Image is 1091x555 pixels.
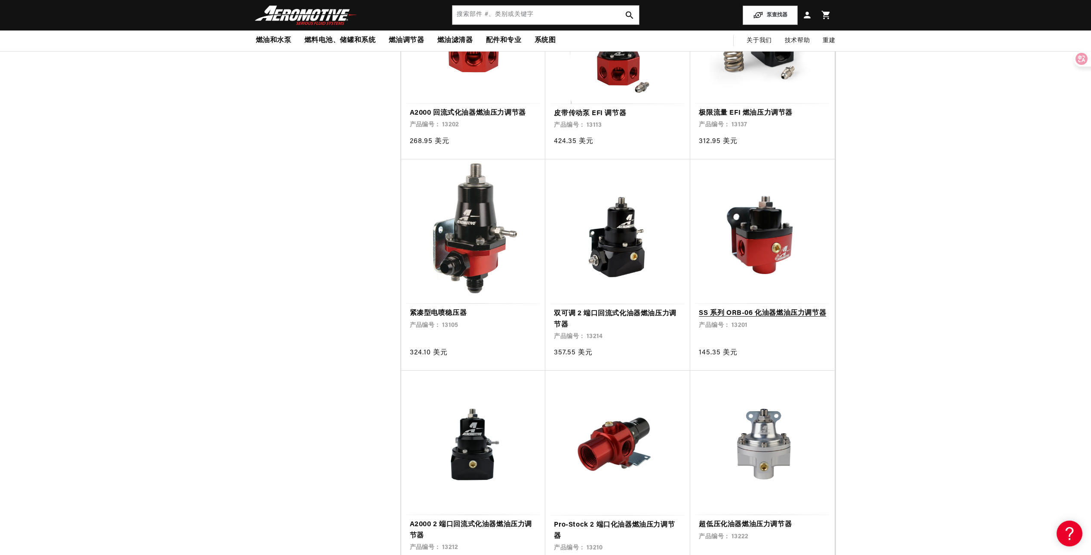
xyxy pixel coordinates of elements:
[778,30,816,51] summary: 技术帮助
[479,30,528,51] summary: 配件和专业
[699,519,826,531] a: 超低压化油器燃油压力调节器
[410,308,537,319] a: 紧凑型电喷稳压器
[382,30,431,51] summary: 燃油调节器
[410,108,537,119] a: A2000 回流式化油器燃油压力调节器
[740,30,778,51] a: 关于我们
[252,5,360,25] img: 航空动力
[256,36,292,45] span: 燃油和水泵
[816,30,842,51] summary: 重建
[249,30,298,51] summary: 燃油和水泵
[437,36,473,45] span: 燃油滤清器
[486,36,522,45] span: 配件和专业
[699,108,826,119] a: 极限流量 EFI 燃油压力调节器
[699,308,826,319] a: SS 系列 ORB-06 化油器燃油压力调节器
[747,37,771,44] span: 关于我们
[743,6,798,25] button: 泵查找器
[823,36,835,46] span: 重建
[452,6,639,24] input: 按部件号、类别或关键字搜索
[431,30,479,51] summary: 燃油滤清器
[410,519,537,541] a: A2000 2 端口回流式化油器燃油压力调节器
[389,36,424,45] span: 燃油调节器
[554,108,682,119] a: 皮带传动泵 EFI 调节器
[554,308,682,330] a: 双可调 2 端口回流式化油器燃油压力调节器
[304,36,376,45] span: 燃料电池、储罐和系统
[620,6,639,24] button: 搜索按钮
[535,36,556,45] span: 系统图
[528,30,562,51] summary: 系统图
[298,30,382,51] summary: 燃料电池、储罐和系统
[785,36,810,46] span: 技术帮助
[554,520,682,542] a: Pro-Stock 2 端口化油器燃油压力调节器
